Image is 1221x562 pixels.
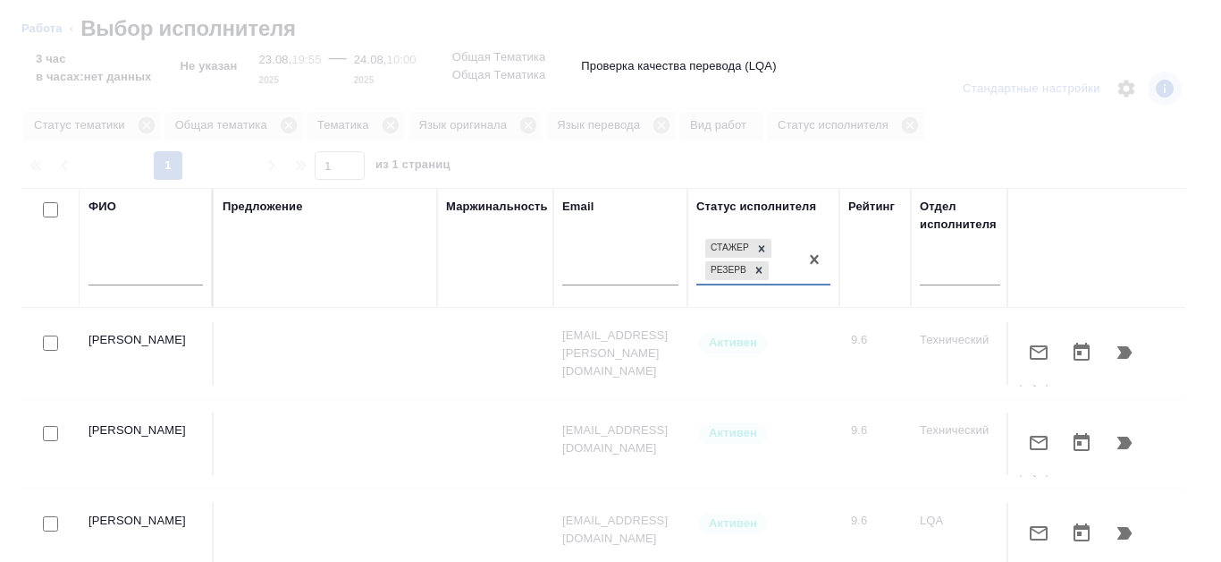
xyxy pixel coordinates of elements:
button: Открыть календарь загрузки [1060,421,1103,464]
div: Рейтинг [848,198,895,216]
button: Продолжить [1103,331,1146,374]
input: Выбери исполнителей, чтобы отправить приглашение на работу [43,426,58,441]
button: Продолжить [1103,512,1146,555]
p: Проверка качества перевода (LQA) [581,57,776,75]
input: Выбери исполнителей, чтобы отправить приглашение на работу [43,516,58,532]
div: Стажер [705,239,752,258]
button: Открыть календарь загрузки [1060,331,1103,374]
div: ФИО [88,198,116,216]
div: Стажер, Резерв [703,260,770,282]
div: Маржинальность [446,198,548,216]
div: Предложение [223,198,303,216]
button: Отправить предложение о работе [1017,331,1060,374]
div: Резерв [705,261,749,280]
button: Открыть календарь загрузки [1060,512,1103,555]
button: Отправить предложение о работе [1017,421,1060,464]
div: Статус исполнителя [696,198,816,216]
td: [PERSON_NAME] [80,322,214,385]
div: Email [562,198,594,216]
button: Продолжить [1103,421,1146,464]
td: [PERSON_NAME] [80,413,214,475]
input: Выбери исполнителей, чтобы отправить приглашение на работу [43,336,58,351]
div: Отдел исполнителя [920,198,1000,234]
button: Отправить предложение о работе [1017,512,1060,555]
